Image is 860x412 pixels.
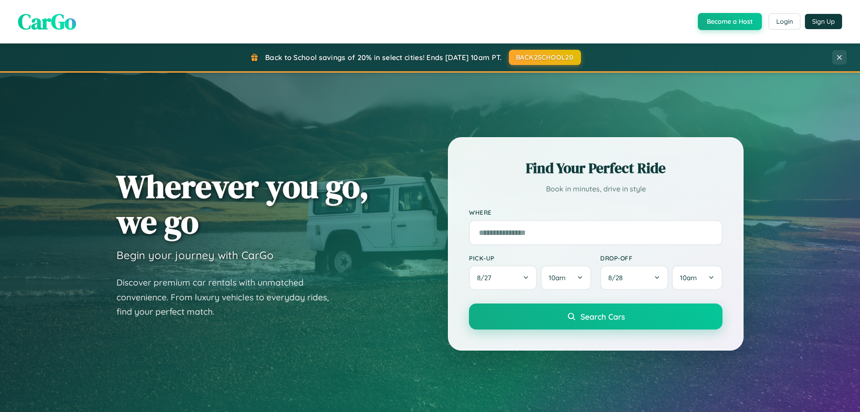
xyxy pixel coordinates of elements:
span: 8 / 28 [608,273,627,282]
span: Back to School savings of 20% in select cities! Ends [DATE] 10am PT. [265,53,502,62]
span: Search Cars [580,312,625,321]
button: BACK2SCHOOL20 [509,50,581,65]
button: 8/27 [469,265,537,290]
button: Sign Up [805,14,842,29]
span: 8 / 27 [477,273,496,282]
span: 10am [680,273,697,282]
button: 8/28 [600,265,668,290]
button: 10am [672,265,722,290]
label: Drop-off [600,254,722,262]
button: Search Cars [469,304,722,330]
span: 10am [549,273,566,282]
h3: Begin your journey with CarGo [116,248,274,262]
h2: Find Your Perfect Ride [469,158,722,178]
h1: Wherever you go, we go [116,169,369,239]
button: Login [769,13,800,30]
p: Discover premium car rentals with unmatched convenience. From luxury vehicles to everyday rides, ... [116,275,340,319]
span: CarGo [18,7,76,36]
button: 10am [541,265,591,290]
button: Become a Host [698,13,762,30]
label: Pick-up [469,254,591,262]
label: Where [469,209,722,217]
p: Book in minutes, drive in style [469,182,722,195]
